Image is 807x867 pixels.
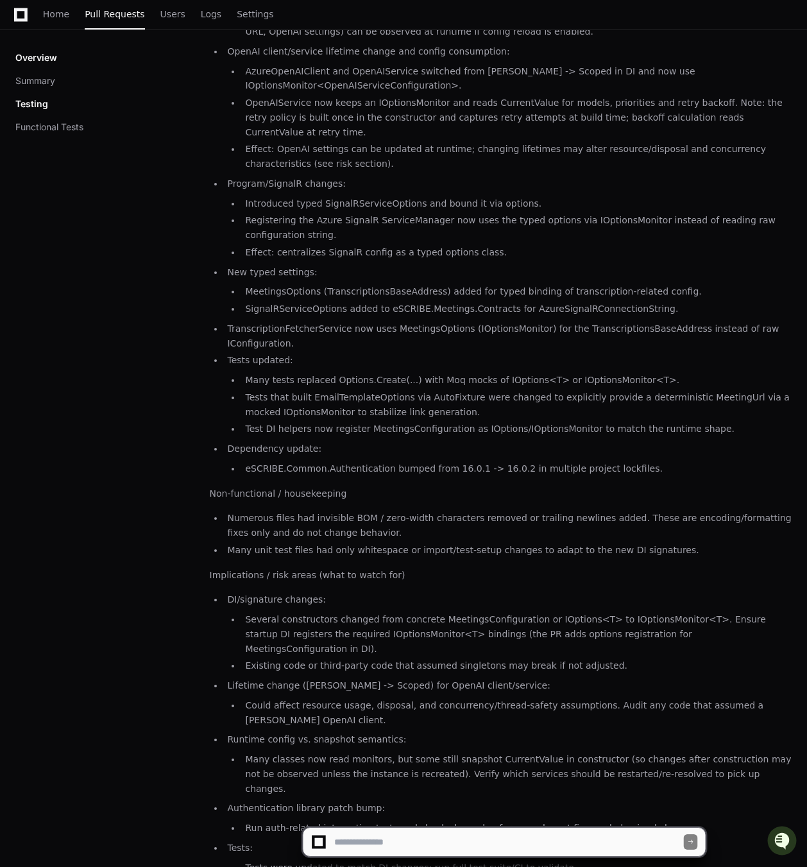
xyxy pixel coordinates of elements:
a: Powered byPylon [90,134,155,144]
li: Program/SignalR changes: [224,176,792,260]
li: Many unit test files had only whitespace or import/test-setup changes to adapt to the new DI sign... [224,543,792,558]
li: Introduced typed SignalRServiceOptions and bound it via options. [241,196,792,211]
li: Could affect resource usage, disposal, and concurrency/thread-safety assumptions. Audit any code ... [241,698,792,728]
li: Numerous files had invisible BOM / zero-width characters removed or trailing newlines added. Thes... [224,511,792,540]
li: Runtime config vs. snapshot semantics: [224,732,792,796]
img: PlayerZero [13,13,38,39]
li: Run auth-related integration tests and check changelog for any relevant fixes or behavioral changes. [241,821,792,836]
li: SignalRServiceOptions added to eSCRIBE.Meetings.Contracts for AzureSignalRConnectionString. [241,302,792,316]
li: DI/signature changes: [224,592,792,673]
li: Many tests replaced Options.Create(...) with Moq mocks of IOptions<T> or IOptionsMonitor<T>. [241,373,792,388]
span: Logs [201,10,221,18]
button: Summary [15,74,55,87]
div: Welcome [13,51,234,72]
li: eSCRIBE.Common.Authentication bumped from 16.0.1 -> 16.0.2 in multiple project lockfiles. [241,461,792,476]
li: Dependency update: [224,442,792,476]
li: Several constructors changed from concrete MeetingsConfiguration or IOptions<T> to IOptionsMonito... [241,612,792,656]
img: 1756235613930-3d25f9e4-fa56-45dd-b3ad-e072dfbd1548 [13,96,36,119]
span: Users [160,10,185,18]
span: Pylon [128,135,155,144]
p: Non-functional / housekeeping [210,486,792,501]
li: New typed settings: [224,265,792,316]
span: Settings [237,10,273,18]
p: Testing [15,98,48,110]
li: Lifetime change ([PERSON_NAME] -> Scoped) for OpenAI client/service: [224,678,792,727]
span: Pull Requests [85,10,144,18]
p: Overview [15,51,57,64]
div: We're available if you need us! [44,108,162,119]
li: Effect: OpenAI settings can be updated at runtime; changing lifetimes may alter resource/disposal... [241,142,792,171]
button: Functional Tests [15,121,83,133]
li: Effect: centralizes SignalR config as a typed options class. [241,245,792,260]
li: MeetingsOptions (TranscriptionsBaseAddress) added for typed binding of transcription-related config. [241,284,792,299]
li: OpenAI client/service lifetime change and config consumption: [224,44,792,171]
li: Tests updated: [224,353,792,436]
iframe: Open customer support [766,825,801,859]
li: Registering the Azure SignalR ServiceManager now uses the typed options via IOptionsMonitor inste... [241,213,792,243]
li: Test DI helpers now register MeetingsConfiguration as IOptions/IOptionsMonitor to match the runti... [241,422,792,436]
span: Home [43,10,69,18]
li: Existing code or third-party code that assumed singletons may break if not adjusted. [241,658,792,673]
li: TranscriptionFetcherService now uses MeetingsOptions (IOptionsMonitor) for the TranscriptionsBase... [224,322,792,351]
li: Many classes now read monitors, but some still snapshot CurrentValue in constructor (so changes a... [241,752,792,796]
li: OpenAIService now keeps an IOptionsMonitor and reads CurrentValue for models, priorities and retr... [241,96,792,139]
button: Start new chat [218,99,234,115]
div: Start new chat [44,96,210,108]
li: Authentication library patch bump: [224,801,792,836]
li: AzureOpenAIClient and OpenAIService switched from [PERSON_NAME] -> Scoped in DI and now use IOpti... [241,64,792,94]
p: Implications / risk areas (what to watch for) [210,568,792,583]
li: Tests that built EmailTemplateOptions via AutoFixture were changed to explicitly provide a determ... [241,390,792,420]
